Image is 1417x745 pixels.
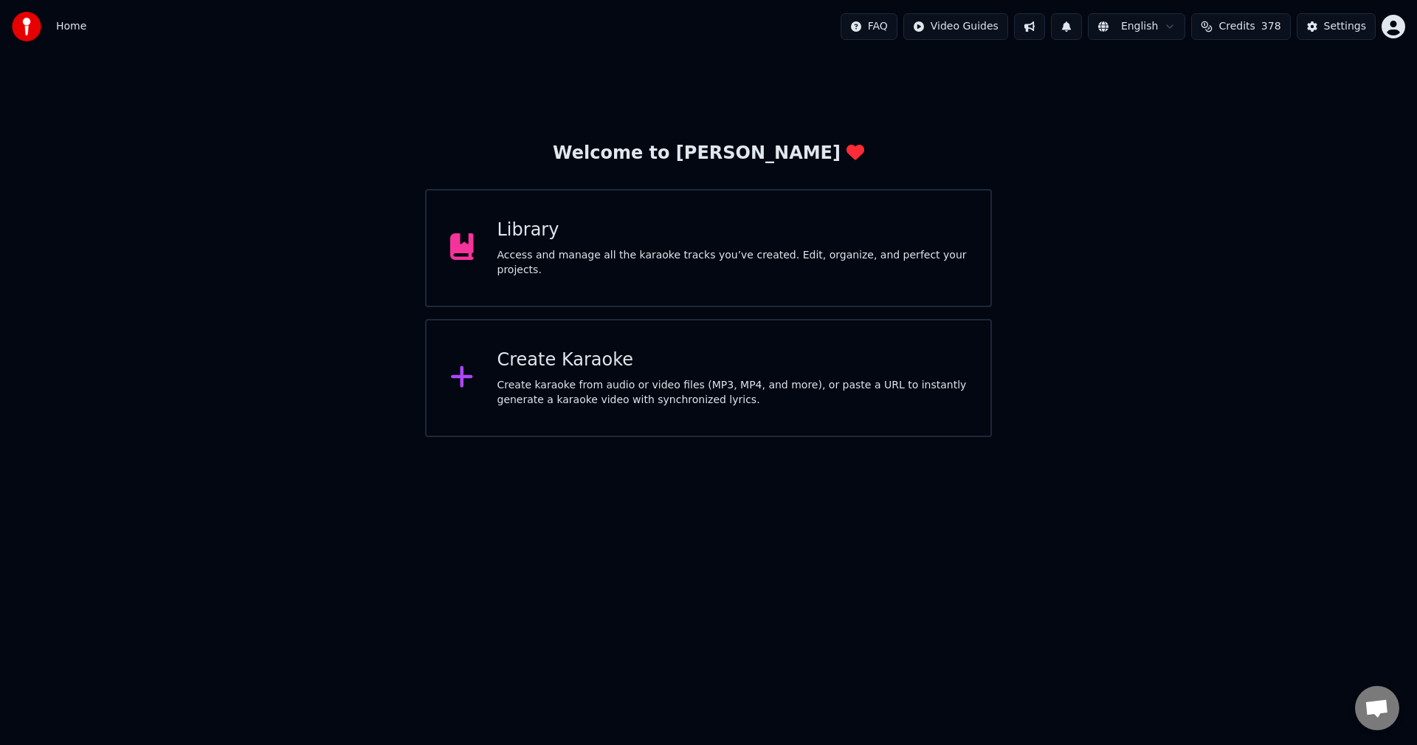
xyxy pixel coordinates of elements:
div: Access and manage all the karaoke tracks you’ve created. Edit, organize, and perfect your projects. [497,248,968,278]
span: Credits [1218,19,1255,34]
button: FAQ [841,13,897,40]
span: 378 [1261,19,1281,34]
img: youka [12,12,41,41]
button: Credits378 [1191,13,1290,40]
div: Otevřený chat [1355,686,1399,730]
div: Create Karaoke [497,349,968,372]
span: Home [56,19,86,34]
div: Welcome to [PERSON_NAME] [553,142,864,165]
nav: breadcrumb [56,19,86,34]
div: Create karaoke from audio or video files (MP3, MP4, and more), or paste a URL to instantly genera... [497,378,968,408]
button: Settings [1297,13,1376,40]
div: Settings [1324,19,1366,34]
div: Library [497,219,968,242]
button: Video Guides [903,13,1008,40]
